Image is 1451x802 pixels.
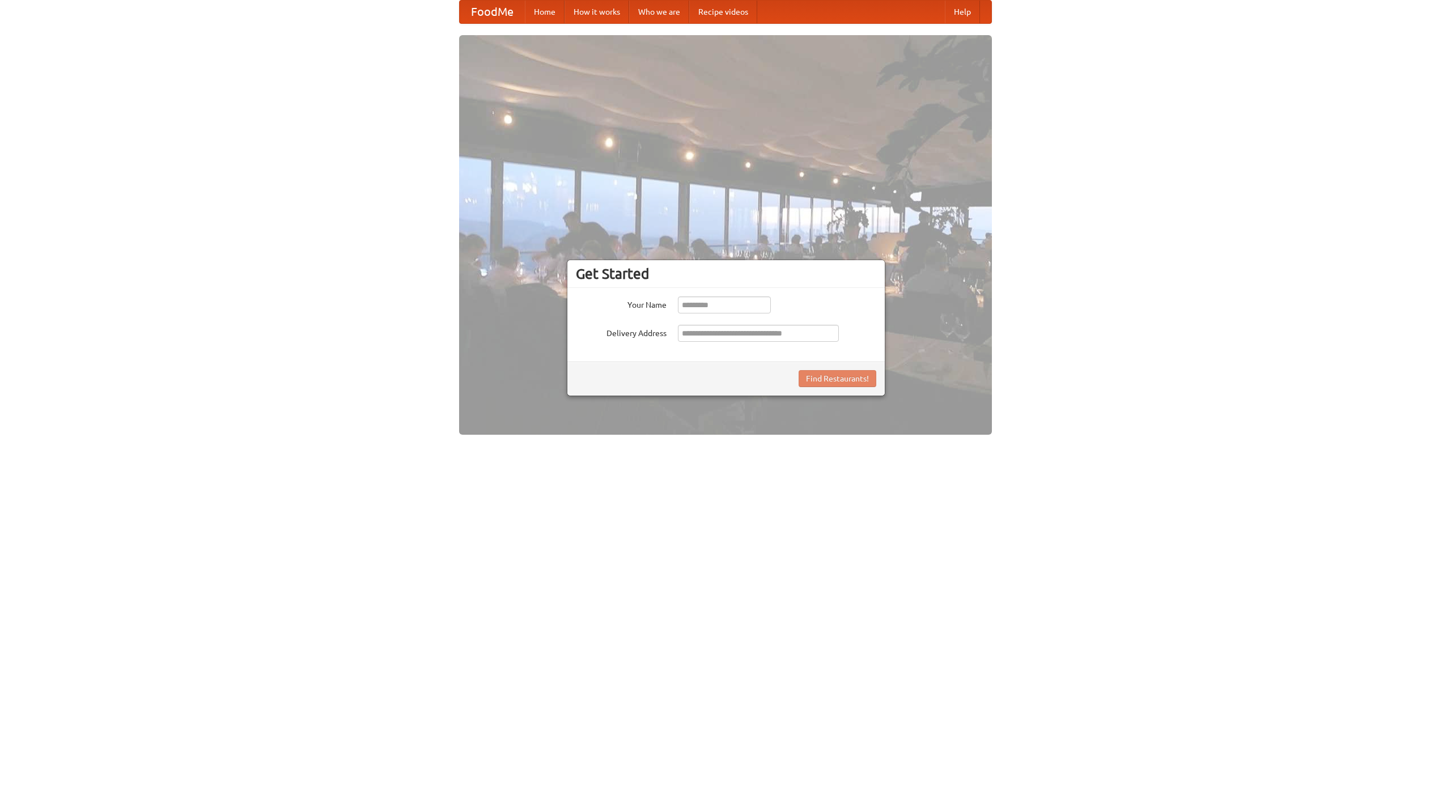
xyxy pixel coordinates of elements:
button: Find Restaurants! [799,370,876,387]
label: Your Name [576,296,667,311]
h3: Get Started [576,265,876,282]
a: Who we are [629,1,689,23]
label: Delivery Address [576,325,667,339]
a: How it works [565,1,629,23]
a: Recipe videos [689,1,757,23]
a: FoodMe [460,1,525,23]
a: Home [525,1,565,23]
a: Help [945,1,980,23]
